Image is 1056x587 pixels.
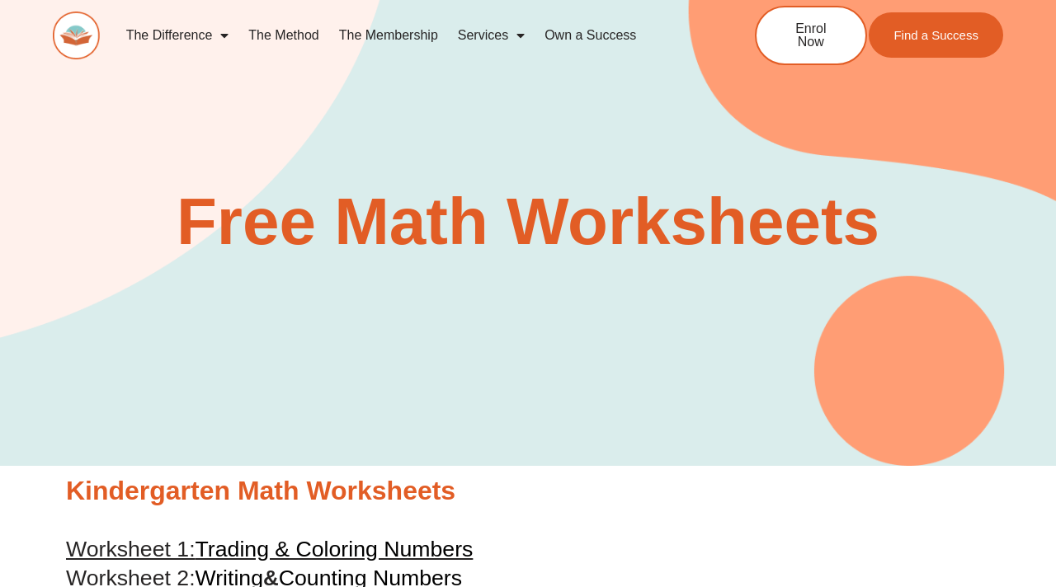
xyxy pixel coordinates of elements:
[116,16,239,54] a: The Difference
[869,12,1003,58] a: Find a Success
[329,16,448,54] a: The Membership
[755,6,867,65] a: Enrol Now
[781,22,841,49] span: Enrol Now
[893,29,978,41] span: Find a Success
[238,16,328,54] a: The Method
[66,474,990,509] h2: Kindergarten Math Worksheets
[535,16,646,54] a: Own a Success
[66,537,196,561] span: Worksheet 1:
[58,189,998,255] h2: Free Math Worksheets
[66,537,473,561] a: Worksheet 1:Trading & Coloring Numbers
[196,537,474,561] span: Trading & Coloring Numbers
[448,16,535,54] a: Services
[116,16,701,54] nav: Menu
